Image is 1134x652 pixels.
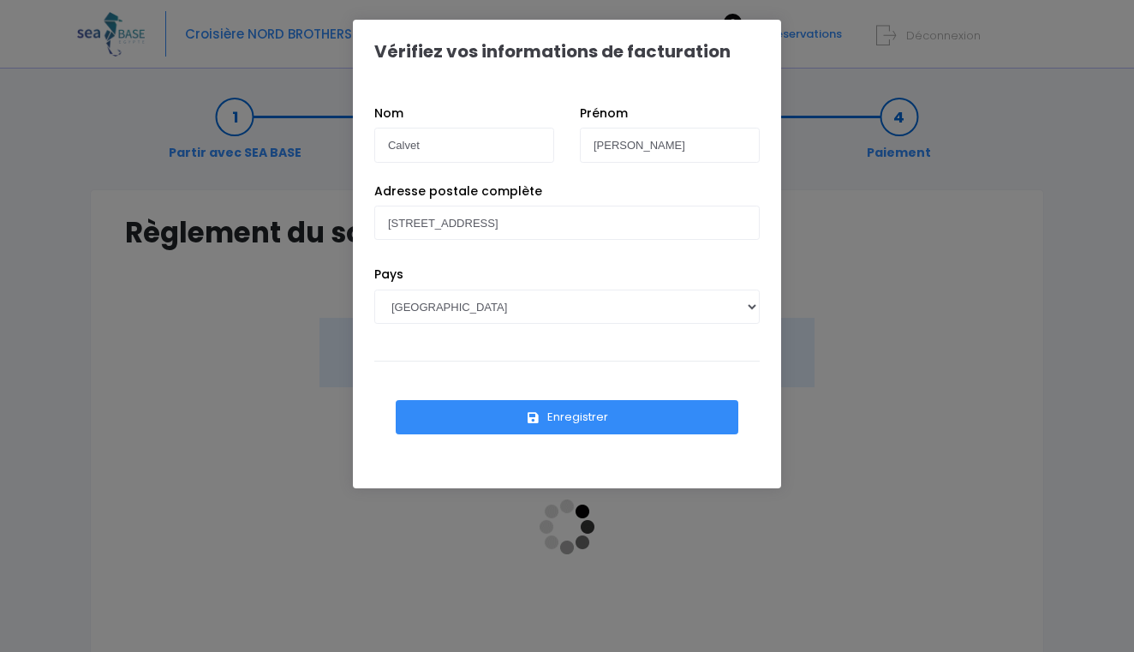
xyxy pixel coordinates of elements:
label: Prénom [580,105,628,123]
label: Adresse postale complète [374,182,542,200]
h1: Vérifiez vos informations de facturation [374,41,731,62]
label: Nom [374,105,403,123]
label: Pays [374,266,403,284]
button: Enregistrer [396,400,738,434]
